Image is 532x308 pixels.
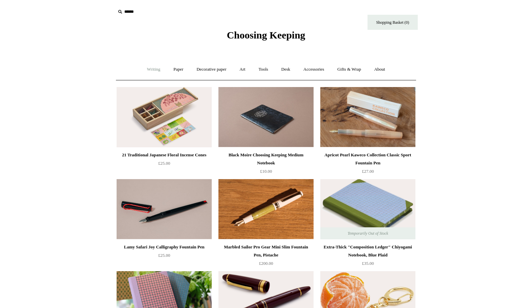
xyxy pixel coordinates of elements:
img: Apricot Pearl Kaweco Collection Classic Sport Fountain Pen [320,87,415,147]
span: Choosing Keeping [227,29,305,41]
a: Writing [141,61,167,78]
a: 21 Traditional Japanese Floral Incense Cones £25.00 [117,151,212,178]
span: £35.00 [362,261,374,266]
a: Paper [168,61,190,78]
img: Lamy Safari Joy Calligraphy Fountain Pen [117,179,212,239]
img: 21 Traditional Japanese Floral Incense Cones [117,87,212,147]
a: Black Moire Choosing Keeping Medium Notebook Black Moire Choosing Keeping Medium Notebook [218,87,314,147]
a: Marbled Sailor Pro Gear Mini Slim Fountain Pen, Pistache Marbled Sailor Pro Gear Mini Slim Founta... [218,179,314,239]
a: Accessories [297,61,330,78]
a: Tools [253,61,274,78]
a: Choosing Keeping [227,35,305,40]
a: Apricot Pearl Kaweco Collection Classic Sport Fountain Pen Apricot Pearl Kaweco Collection Classi... [320,87,415,147]
a: 21 Traditional Japanese Floral Incense Cones 21 Traditional Japanese Floral Incense Cones [117,87,212,147]
img: Marbled Sailor Pro Gear Mini Slim Fountain Pen, Pistache [218,179,314,239]
img: Black Moire Choosing Keeping Medium Notebook [218,87,314,147]
div: Extra-Thick "Composition Ledger" Chiyogami Notebook, Blue Plaid [322,243,414,259]
a: Marbled Sailor Pro Gear Mini Slim Fountain Pen, Pistache £200.00 [218,243,314,271]
a: Shopping Basket (0) [368,15,418,30]
span: £25.00 [158,253,170,258]
a: Extra-Thick "Composition Ledger" Chiyogami Notebook, Blue Plaid £35.00 [320,243,415,271]
span: £200.00 [259,261,273,266]
a: Lamy Safari Joy Calligraphy Fountain Pen £25.00 [117,243,212,271]
span: £10.00 [260,169,272,174]
img: Extra-Thick "Composition Ledger" Chiyogami Notebook, Blue Plaid [320,179,415,239]
a: Gifts & Wrap [331,61,367,78]
div: Lamy Safari Joy Calligraphy Fountain Pen [118,243,210,251]
a: Extra-Thick "Composition Ledger" Chiyogami Notebook, Blue Plaid Extra-Thick "Composition Ledger" ... [320,179,415,239]
div: Black Moire Choosing Keeping Medium Notebook [220,151,312,167]
a: Desk [275,61,296,78]
a: Decorative paper [191,61,232,78]
a: About [368,61,391,78]
a: Art [234,61,251,78]
div: Apricot Pearl Kaweco Collection Classic Sport Fountain Pen [322,151,414,167]
div: Marbled Sailor Pro Gear Mini Slim Fountain Pen, Pistache [220,243,312,259]
a: Apricot Pearl Kaweco Collection Classic Sport Fountain Pen £27.00 [320,151,415,178]
span: £25.00 [158,161,170,166]
a: Black Moire Choosing Keeping Medium Notebook £10.00 [218,151,314,178]
span: £27.00 [362,169,374,174]
a: Lamy Safari Joy Calligraphy Fountain Pen Lamy Safari Joy Calligraphy Fountain Pen [117,179,212,239]
span: Temporarily Out of Stock [341,227,395,239]
div: 21 Traditional Japanese Floral Incense Cones [118,151,210,159]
